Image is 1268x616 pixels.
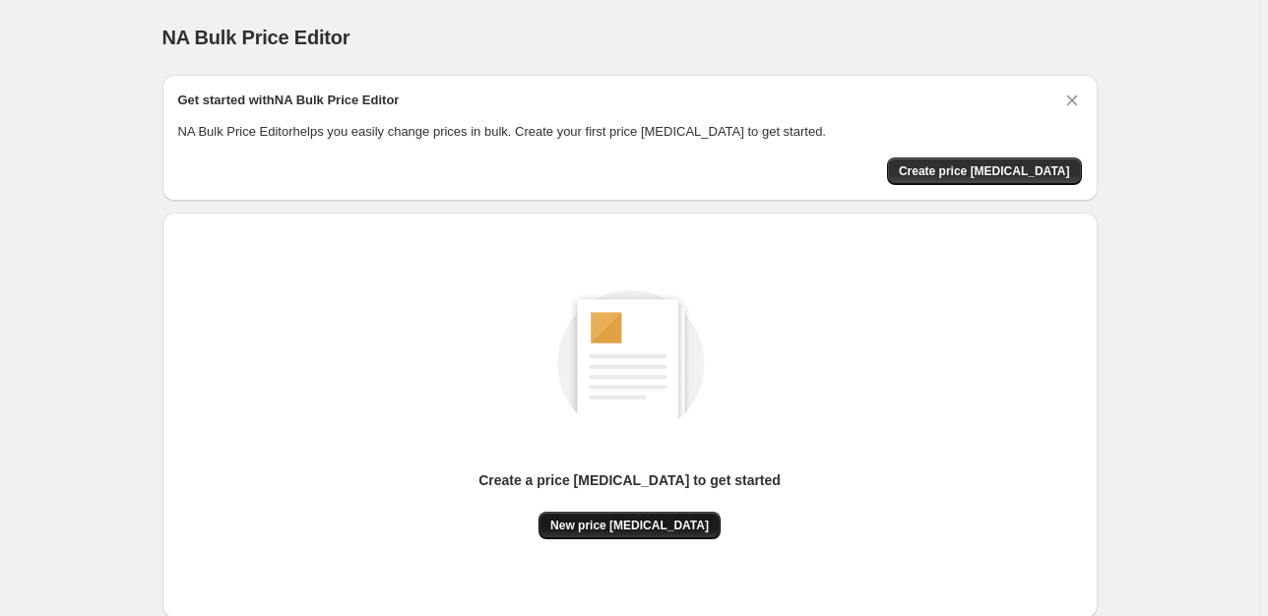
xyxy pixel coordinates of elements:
[550,518,709,533] span: New price [MEDICAL_DATA]
[178,91,400,110] h2: Get started with NA Bulk Price Editor
[539,512,721,539] button: New price [MEDICAL_DATA]
[162,27,350,48] span: NA Bulk Price Editor
[178,122,1082,142] p: NA Bulk Price Editor helps you easily change prices in bulk. Create your first price [MEDICAL_DAT...
[1062,91,1082,110] button: Dismiss card
[899,163,1070,179] span: Create price [MEDICAL_DATA]
[887,157,1082,185] button: Create price change job
[478,470,781,490] p: Create a price [MEDICAL_DATA] to get started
